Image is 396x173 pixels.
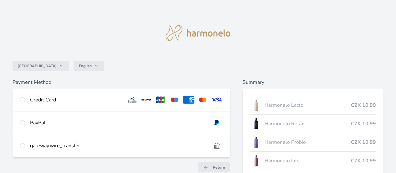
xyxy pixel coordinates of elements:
img: CLEAN_LACTO_se_stinem_x-hi-lo.jpg [250,97,262,113]
img: paypal.svg [211,119,223,127]
div: PayPal [30,119,206,127]
span: Return [213,165,225,170]
span: Harmonelo Probio [265,138,351,146]
span: [GEOGRAPHIC_DATA] [18,63,57,68]
img: amex.svg [183,96,194,104]
span: CZK 10.99 [351,138,376,146]
a: Return [198,162,230,172]
span: Harmonelo Lacto [265,101,351,109]
img: logo.svg [166,25,231,41]
img: jcb.svg [155,96,166,104]
img: bankTransfer_IBAN.svg [211,142,223,149]
span: English [79,63,92,68]
span: CZK 10.99 [351,120,376,127]
img: CLEAN_RELAX_se_stinem_x-lo.jpg [250,116,262,132]
img: mc.svg [197,96,208,104]
span: Harmonelo Life [265,157,351,165]
span: Harmonelo Relax [265,120,351,127]
img: discover.svg [141,96,152,104]
div: Credit Card [30,96,122,104]
span: CZK 10.99 [351,101,376,109]
h6: Payment Method [13,78,230,86]
img: visa.svg [211,96,223,104]
button: [GEOGRAPHIC_DATA] [13,61,69,71]
span: CZK 10.99 [351,157,376,165]
img: maestro.svg [169,96,180,104]
button: English [74,61,104,71]
h6: Summary [243,78,383,86]
img: CLEAN_LIFE_se_stinem_x-lo.jpg [250,153,262,169]
img: diners.svg [127,96,138,104]
div: gateway.wire_transfer [30,142,206,149]
img: CLEAN_PROBIO_se_stinem_x-lo.jpg [250,134,262,150]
